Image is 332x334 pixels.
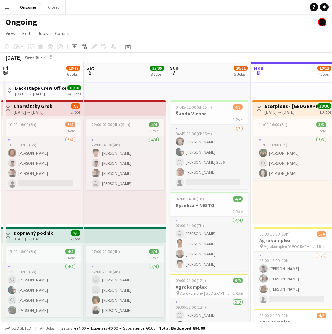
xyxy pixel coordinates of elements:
[42,0,66,14] button: Closed
[15,91,67,96] div: [DATE] → [DATE]
[65,122,75,127] span: 3/4
[8,122,36,127] span: 10:00-16:00 (6h)
[6,54,22,61] div: [DATE]
[55,30,71,36] span: Comms
[264,103,317,109] h3: Scorpions - [GEOGRAPHIC_DATA], [GEOGRAPHIC_DATA]
[233,196,243,202] span: 4/4
[86,119,164,190] app-job-card: 22:00-02:00 (4h) (Sun)4/41 Role4/422:00-02:00 (4h)[PERSON_NAME][PERSON_NAME][PERSON_NAME] [PERSON...
[43,55,52,60] div: SELČ
[65,255,75,260] span: 1 Role
[71,230,80,236] span: 8/8
[149,255,159,260] span: 1 Role
[71,109,80,115] div: 2 jobs
[233,291,243,296] span: 1 Role
[176,104,212,110] span: 04:45-11:00 (6h15m)
[234,71,247,77] div: 5 Jobs
[3,29,18,38] a: View
[259,313,290,318] span: 08:00-20:00 (12h)
[233,104,243,110] span: 4/5
[316,128,326,134] span: 1 Role
[259,122,287,127] span: 11:00-16:00 (5h)
[2,69,8,77] span: 5
[86,263,164,317] app-card-role: 4/417:00-21:00 (4h) [PERSON_NAME] [PERSON_NAME][PERSON_NAME][PERSON_NAME]
[316,244,326,249] span: 1 Role
[319,109,331,115] div: 10 jobs
[170,65,178,71] span: Sun
[170,100,248,189] app-job-card: 04:45-11:00 (6h15m)4/5Škoda Vienna1 Role4/504:45-11:00 (6h15m)[PERSON_NAME][PERSON_NAME] [PERSON_...
[35,29,51,38] a: Jobs
[150,71,164,77] div: 8 Jobs
[180,291,233,296] span: Agrokomplex [GEOGRAPHIC_DATA]
[8,249,36,254] span: 13:00-18:00 (5h)
[3,65,8,71] span: Fri
[37,30,48,36] span: Jobs
[259,231,290,237] span: 08:00-18:00 (10h)
[85,69,94,77] span: 6
[317,103,331,109] span: 30/30
[14,236,53,241] div: [DATE] → [DATE]
[264,244,316,249] span: Agrokomplex [GEOGRAPHIC_DATA]
[318,71,331,77] div: 4 Jobs
[253,136,332,180] app-card-role: 3/311:00-16:00 (5h)[PERSON_NAME] [PERSON_NAME][PERSON_NAME]
[2,119,81,190] div: 10:00-16:00 (6h)3/41 Role3/410:00-16:00 (6h)[PERSON_NAME][PERSON_NAME][PERSON_NAME]
[3,325,33,332] button: Budgeted
[86,65,94,71] span: Sat
[67,71,80,77] div: 6 Jobs
[254,237,332,244] h3: Agrokomplex
[253,119,332,180] app-job-card: 11:00-16:00 (5h)3/31 Role3/311:00-16:00 (5h)[PERSON_NAME] [PERSON_NAME][PERSON_NAME]
[14,109,53,115] div: [DATE] → [DATE]
[20,29,33,38] a: Edit
[38,326,55,331] span: All jobs
[176,278,206,283] span: 09:00-21:00 (12h)
[170,125,248,189] app-card-role: 4/504:45-11:00 (6h15m)[PERSON_NAME][PERSON_NAME] [PERSON_NAME] 2006[PERSON_NAME]
[316,122,326,127] span: 3/3
[2,263,81,317] app-card-role: 4/413:00-18:00 (5h) [PERSON_NAME][PERSON_NAME] [PERSON_NAME][PERSON_NAME]
[67,85,81,90] span: 18/18
[71,103,80,109] span: 7/8
[71,236,80,241] div: 2 jobs
[23,55,41,60] span: Week 36
[170,192,248,271] app-job-card: 07:00-14:00 (7h)4/4Kyselica + NESTO1 Role4/407:00-14:00 (7h) [PERSON_NAME][PERSON_NAME][PERSON_NA...
[2,246,81,317] app-job-card: 13:00-18:00 (5h)4/41 Role4/413:00-18:00 (5h) [PERSON_NAME][PERSON_NAME] [PERSON_NAME][PERSON_NAME]
[318,18,326,26] app-user-avatar: Crew Manager
[254,319,332,325] h3: Agrokomplex
[61,326,205,331] div: Salary €94.00 + Expenses €0.00 + Subsistence €0.00 =
[6,30,15,36] span: View
[22,30,30,36] span: Edit
[14,230,53,236] h3: Dopravný podnik
[170,284,248,290] h3: Agrokomplex
[65,249,75,254] span: 4/4
[264,109,317,115] div: [DATE] → [DATE]
[65,128,75,134] span: 1 Role
[170,217,248,271] app-card-role: 4/407:00-14:00 (7h) [PERSON_NAME][PERSON_NAME][PERSON_NAME][PERSON_NAME]
[86,246,164,317] app-job-card: 17:00-21:00 (4h)4/41 Role4/417:00-21:00 (4h) [PERSON_NAME] [PERSON_NAME][PERSON_NAME][PERSON_NAME]
[15,85,67,91] h3: Backstage Crew Office
[176,196,204,202] span: 07:00-14:00 (7h)
[14,103,53,109] h3: Chorvátsky Grob
[149,122,159,127] span: 4/4
[92,249,120,254] span: 17:00-21:00 (4h)
[92,122,130,127] span: 22:00-02:00 (4h) (Sun)
[233,209,243,214] span: 1 Role
[6,17,37,27] h1: Ongoing
[254,252,332,306] app-card-role: 3/408:00-18:00 (10h)[PERSON_NAME][PERSON_NAME][PERSON_NAME]
[170,202,248,209] h3: Kyselica + NESTO
[317,231,326,237] span: 3/4
[170,110,248,117] h3: Škoda Vienna
[253,69,263,77] span: 8
[233,117,243,122] span: 1 Role
[67,90,81,96] div: 245 jobs
[254,65,263,71] span: Mon
[2,136,81,190] app-card-role: 3/410:00-16:00 (6h)[PERSON_NAME][PERSON_NAME][PERSON_NAME]
[254,227,332,306] app-job-card: 08:00-18:00 (10h)3/4Agrokomplex Agrokomplex [GEOGRAPHIC_DATA]1 Role3/408:00-18:00 (10h)[PERSON_NA...
[317,66,331,71] span: 10/13
[169,69,178,77] span: 7
[149,249,159,254] span: 4/4
[52,29,73,38] a: Comms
